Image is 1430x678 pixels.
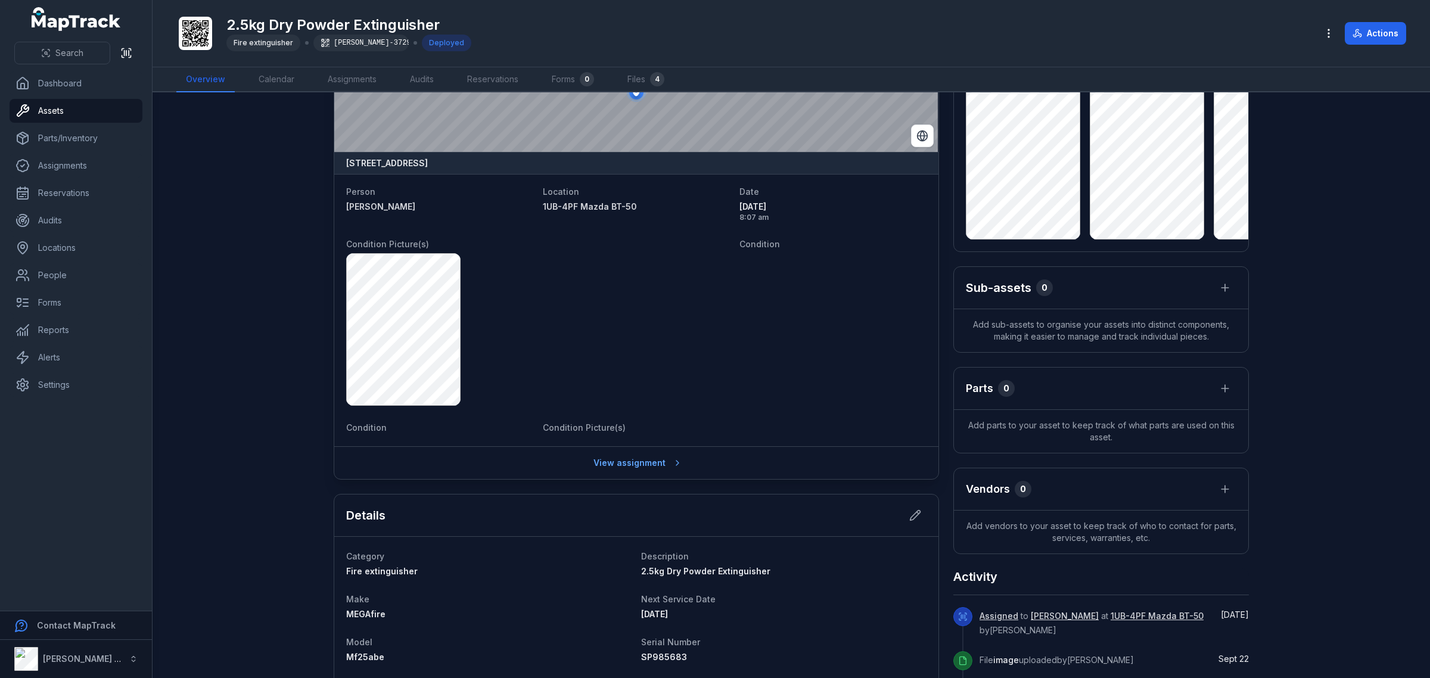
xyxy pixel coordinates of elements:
[318,67,386,92] a: Assignments
[954,511,1248,553] span: Add vendors to your asset to keep track of who to contact for parts, services, warranties, etc.
[10,71,142,95] a: Dashboard
[14,42,110,64] button: Search
[55,47,83,59] span: Search
[1221,609,1249,620] span: [DATE]
[586,452,688,474] a: View assignment
[543,186,579,197] span: Location
[10,99,142,123] a: Assets
[980,611,1204,635] span: to at by [PERSON_NAME]
[334,33,938,152] canvas: Map
[980,610,1018,622] a: Assigned
[1218,654,1249,664] time: 9/22/2025, 12:58:03 PM
[346,637,372,647] span: Model
[346,594,369,604] span: Make
[10,126,142,150] a: Parts/Inventory
[346,507,386,524] h2: Details
[543,422,626,433] span: Condition Picture(s)
[32,7,121,31] a: MapTrack
[249,67,304,92] a: Calendar
[1221,609,1249,620] time: 9/30/2025, 8:07:24 AM
[10,181,142,205] a: Reservations
[650,72,664,86] div: 4
[422,35,471,51] div: Deployed
[641,652,687,662] span: SP985683
[739,186,759,197] span: Date
[993,655,1019,665] span: image
[966,279,1031,296] h2: Sub-assets
[641,551,689,561] span: Description
[911,125,934,147] button: Switch to Satellite View
[234,38,293,47] span: Fire extinguisher
[10,263,142,287] a: People
[1111,610,1204,622] a: 1UB-4PF Mazda BT-50
[1036,279,1053,296] div: 0
[37,620,116,630] strong: Contact MapTrack
[10,373,142,397] a: Settings
[641,594,716,604] span: Next Service Date
[346,157,428,169] strong: [STREET_ADDRESS]
[641,609,668,619] time: 3/22/2026, 12:00:00 AM
[641,609,668,619] span: [DATE]
[966,380,993,397] h3: Parts
[346,422,387,433] span: Condition
[1015,481,1031,497] div: 0
[346,652,384,662] span: Mf25abe
[954,309,1248,352] span: Add sub-assets to organise your assets into distinct components, making it easier to manage and t...
[618,67,674,92] a: Files4
[543,201,637,212] span: 1UB-4PF Mazda BT-50
[400,67,443,92] a: Audits
[580,72,594,86] div: 0
[954,410,1248,453] span: Add parts to your asset to keep track of what parts are used on this asset.
[739,201,927,213] span: [DATE]
[966,481,1010,497] h3: Vendors
[10,346,142,369] a: Alerts
[176,67,235,92] a: Overview
[542,67,604,92] a: Forms0
[346,566,418,576] span: Fire extinguisher
[1345,22,1406,45] button: Actions
[739,239,780,249] span: Condition
[980,655,1134,665] span: File uploaded by [PERSON_NAME]
[641,637,700,647] span: Serial Number
[10,154,142,178] a: Assignments
[346,201,533,213] a: [PERSON_NAME]
[458,67,528,92] a: Reservations
[10,236,142,260] a: Locations
[10,209,142,232] a: Audits
[346,609,386,619] span: MEGAfire
[313,35,409,51] div: [PERSON_NAME]-3729
[998,380,1015,397] div: 0
[739,201,927,222] time: 9/30/2025, 8:07:24 AM
[226,15,471,35] h1: 2.5kg Dry Powder Extinguisher
[543,201,730,213] a: 1UB-4PF Mazda BT-50
[953,568,997,585] h2: Activity
[739,213,927,222] span: 8:07 am
[346,186,375,197] span: Person
[1031,610,1099,622] a: [PERSON_NAME]
[10,291,142,315] a: Forms
[1218,654,1249,664] span: Sept 22
[10,318,142,342] a: Reports
[641,566,770,576] span: 2.5kg Dry Powder Extinguisher
[346,239,429,249] span: Condition Picture(s)
[346,551,384,561] span: Category
[43,654,126,664] strong: [PERSON_NAME] Air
